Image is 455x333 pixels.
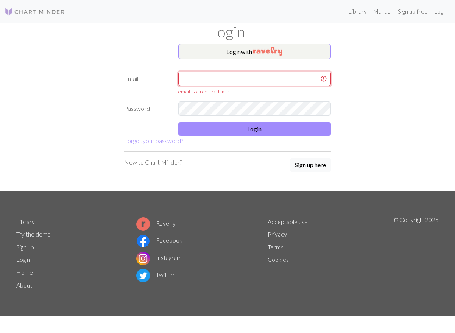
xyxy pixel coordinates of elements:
[253,47,282,56] img: Ravelry
[370,4,395,19] a: Manual
[16,243,34,251] a: Sign up
[136,254,182,261] a: Instagram
[120,72,174,95] label: Email
[178,87,331,95] div: email is a required field
[12,23,443,41] h1: Login
[136,252,150,265] img: Instagram logo
[345,4,370,19] a: Library
[136,217,150,231] img: Ravelry logo
[124,158,182,167] p: New to Chart Minder?
[178,44,331,59] button: Loginwith
[136,269,150,282] img: Twitter logo
[268,218,308,225] a: Acceptable use
[290,158,331,172] button: Sign up here
[136,234,150,248] img: Facebook logo
[16,218,35,225] a: Library
[16,282,32,289] a: About
[136,271,175,278] a: Twitter
[136,237,182,244] a: Facebook
[120,101,174,116] label: Password
[16,230,51,238] a: Try the demo
[395,4,431,19] a: Sign up free
[290,158,331,173] a: Sign up here
[268,256,289,263] a: Cookies
[16,256,30,263] a: Login
[393,215,439,292] p: © Copyright 2025
[178,122,331,136] button: Login
[5,7,65,16] img: Logo
[268,243,284,251] a: Terms
[124,137,183,144] a: Forgot your password?
[136,219,176,227] a: Ravelry
[268,230,287,238] a: Privacy
[16,269,33,276] a: Home
[431,4,450,19] a: Login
